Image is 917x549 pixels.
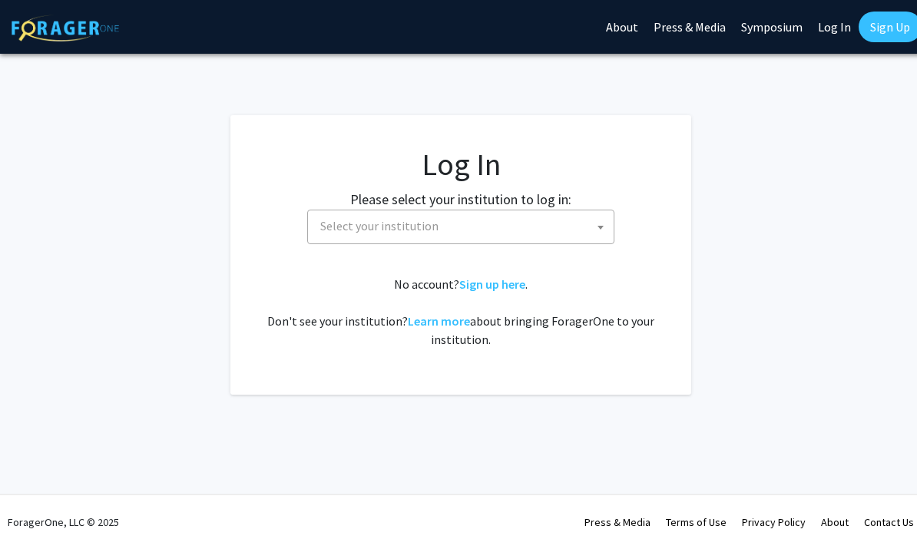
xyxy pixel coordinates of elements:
[864,515,914,529] a: Contact Us
[320,218,439,233] span: Select your institution
[408,313,470,329] a: Learn more about bringing ForagerOne to your institution
[314,210,614,242] span: Select your institution
[12,15,119,41] img: ForagerOne Logo
[307,210,614,244] span: Select your institution
[8,495,119,549] div: ForagerOne, LLC © 2025
[821,515,849,529] a: About
[459,276,525,292] a: Sign up here
[350,189,571,210] label: Please select your institution to log in:
[261,275,660,349] div: No account? . Don't see your institution? about bringing ForagerOne to your institution.
[666,515,727,529] a: Terms of Use
[261,146,660,183] h1: Log In
[584,515,651,529] a: Press & Media
[742,515,806,529] a: Privacy Policy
